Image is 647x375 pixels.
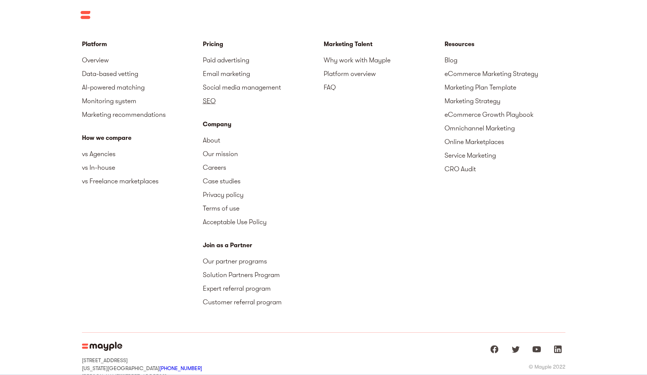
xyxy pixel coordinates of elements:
a: Online Marketplaces [445,135,565,149]
a: Customer referral program [203,295,324,309]
a: Privacy policy [203,188,324,201]
a: Mayple at Twitter [508,342,523,357]
a: SEO [203,94,324,108]
div: How we compare [82,133,203,143]
a: Service Marketing [445,149,565,162]
div: Platform [82,40,203,49]
a: Platform overview [324,67,445,81]
a: Paid advertising [203,53,324,67]
div: Company [203,120,324,129]
a: Pricing [203,40,324,49]
a: vs Freelance marketplaces [82,174,203,188]
a: Marketing Strategy [445,94,565,108]
a: Why work with Mayple [324,53,445,67]
a: Our mission [203,147,324,161]
a: Terms of use [203,201,324,215]
a: Data-based vetting [82,67,203,81]
a: Expert referral program [203,282,324,295]
a: Mayple at Facebook [487,342,502,357]
a: Solution Partners Program [203,268,324,282]
a: Email marketing [203,67,324,81]
a: FAQ [324,81,445,94]
a: About [203,133,324,147]
a: Case studies [203,174,324,188]
a: Our partner programs [203,254,324,268]
div: Marketing Talent [324,40,445,49]
a: eCommerce Marketing Strategy [445,67,565,81]
a: [PHONE_NUMBER] [159,365,202,371]
a: Careers [203,161,324,174]
img: facebook logo [490,345,499,354]
a: vs In-house [82,161,203,174]
div: Join as a Partner [203,241,324,250]
img: Mayple Logo [82,342,122,351]
div: Resources [445,40,565,49]
a: eCommerce Growth Playbook [445,108,565,121]
a: Acceptable Use Policy [203,215,324,229]
a: Omnichannel Marketing [445,121,565,135]
a: Marketing recommendations [82,108,203,121]
a: Social media management [203,81,324,94]
a: CRO Audit [445,162,565,176]
a: Monitoring system [82,94,203,108]
a: Marketing Plan Template [445,81,565,94]
a: AI-powered matching [82,81,203,94]
a: Overview [82,53,203,67]
a: Blog [445,53,565,67]
img: mayple logo [80,8,145,22]
a: vs Agencies [82,147,203,161]
iframe: Chat Widget [511,287,647,375]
